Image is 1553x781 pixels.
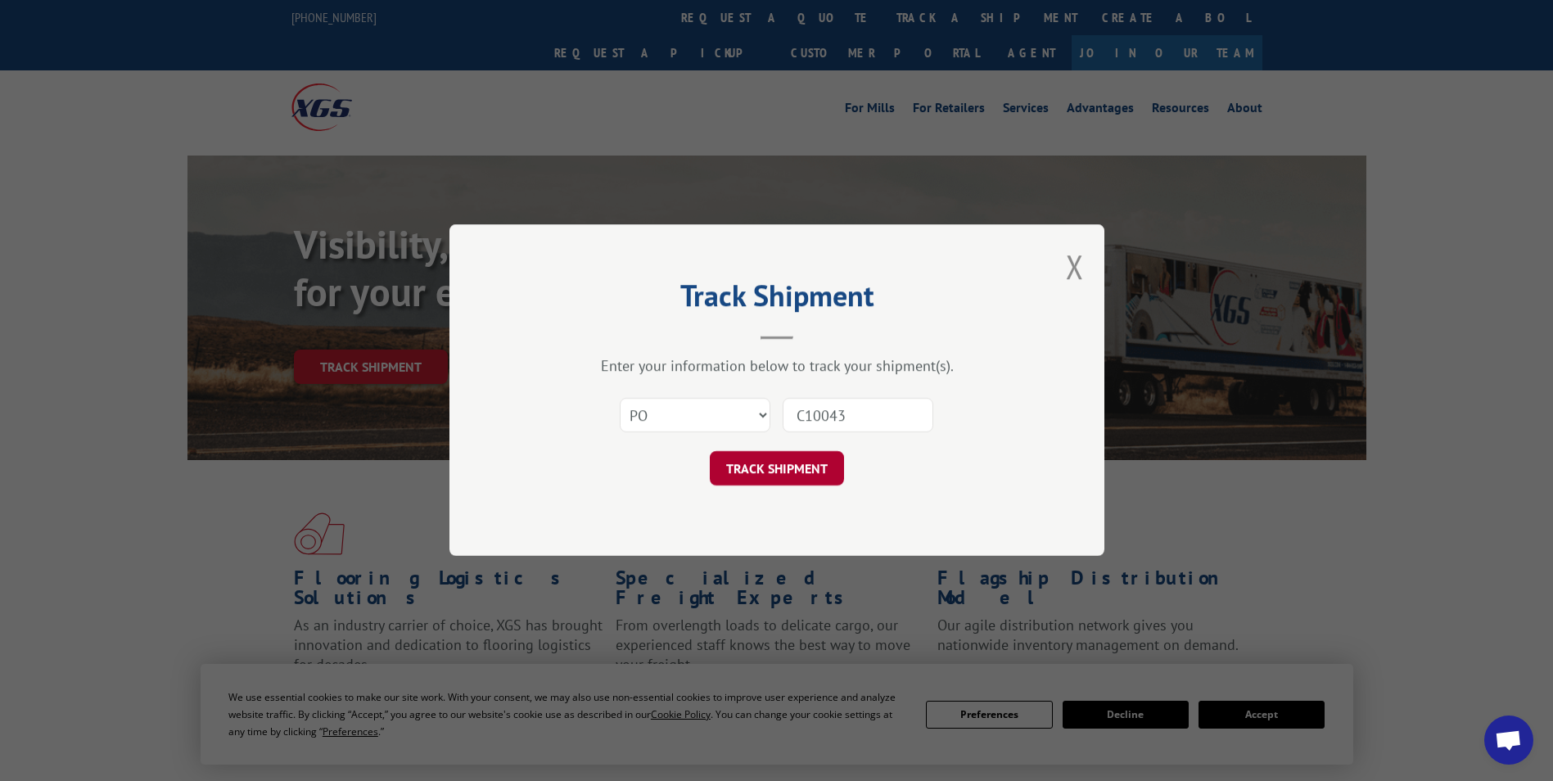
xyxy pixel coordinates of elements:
h2: Track Shipment [531,284,1023,315]
div: Enter your information below to track your shipment(s). [531,357,1023,376]
div: Open chat [1484,716,1533,765]
button: TRACK SHIPMENT [710,452,844,486]
button: Close modal [1066,245,1084,288]
input: Number(s) [783,399,933,433]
